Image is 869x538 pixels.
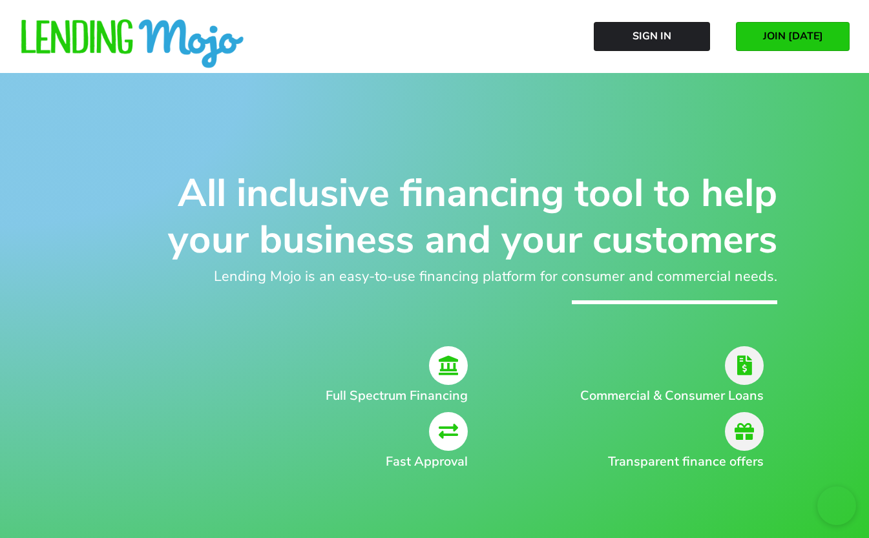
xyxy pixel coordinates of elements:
span: JOIN [DATE] [763,30,823,42]
iframe: chat widget [817,486,856,525]
a: Sign In [594,22,710,51]
span: Sign In [633,30,671,42]
img: lm-horizontal-logo [19,19,246,70]
h2: Fast Approval [151,452,468,471]
a: JOIN [DATE] [736,22,850,51]
h2: Commercial & Consumer Loans [558,386,764,406]
h2: Full Spectrum Financing [151,386,468,406]
h2: Transparent finance offers [558,452,764,471]
h2: Lending Mojo is an easy-to-use financing platform for consumer and commercial needs. [92,266,777,287]
h1: All inclusive financing tool to help your business and your customers [92,170,777,263]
